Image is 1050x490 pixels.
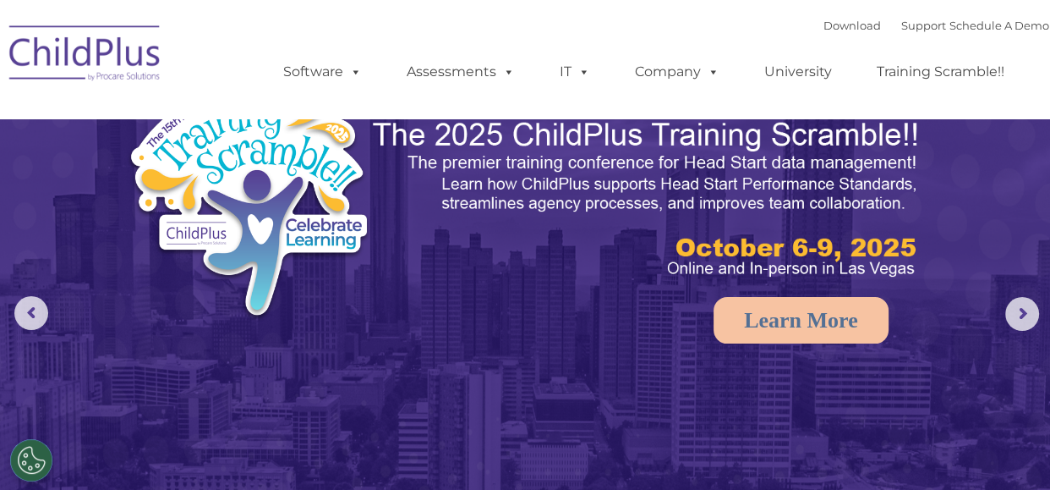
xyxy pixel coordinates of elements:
a: Training Scramble!! [860,55,1021,89]
a: Support [901,19,946,32]
a: Software [266,55,379,89]
a: Download [823,19,881,32]
a: Company [618,55,736,89]
a: IT [543,55,607,89]
a: Learn More [714,297,889,344]
font: | [823,19,1049,32]
button: Cookies Settings [10,439,52,482]
img: ChildPlus by Procare Solutions [1,14,170,98]
a: University [747,55,849,89]
a: Schedule A Demo [949,19,1049,32]
a: Assessments [390,55,532,89]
